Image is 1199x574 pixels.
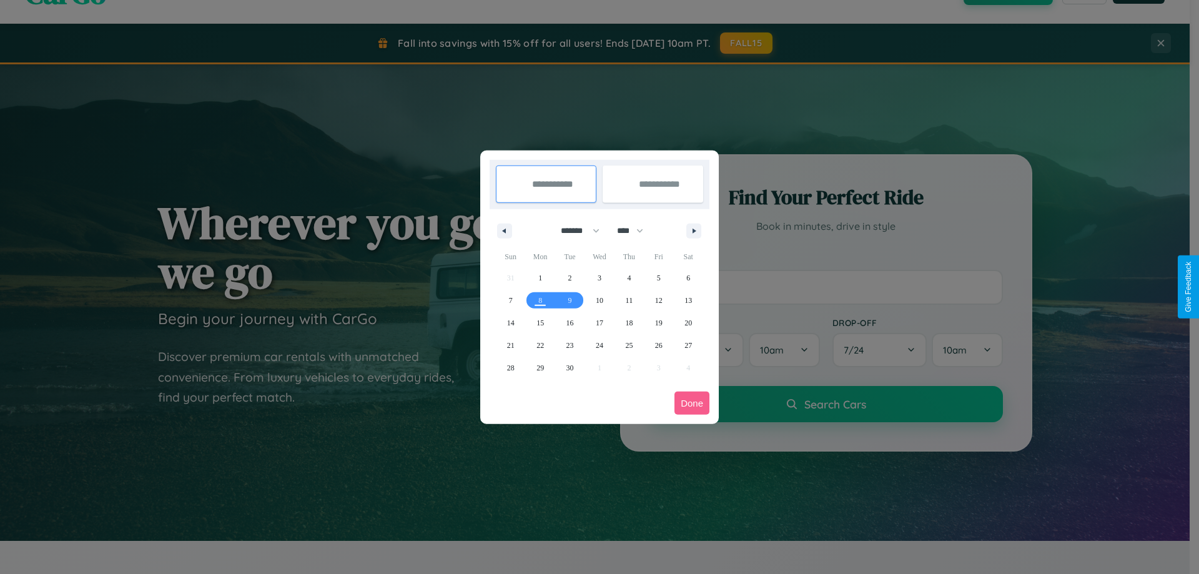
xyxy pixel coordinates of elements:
[674,247,703,267] span: Sat
[585,312,614,334] button: 17
[644,247,673,267] span: Fri
[585,267,614,289] button: 3
[674,392,709,415] button: Done
[674,312,703,334] button: 20
[596,289,603,312] span: 10
[684,312,692,334] span: 20
[674,334,703,357] button: 27
[626,289,633,312] span: 11
[566,357,574,379] span: 30
[585,334,614,357] button: 24
[614,334,644,357] button: 25
[625,334,633,357] span: 25
[536,334,544,357] span: 22
[684,289,692,312] span: 13
[657,267,661,289] span: 5
[644,334,673,357] button: 26
[1184,262,1193,312] div: Give Feedback
[509,289,513,312] span: 7
[525,312,555,334] button: 15
[598,267,601,289] span: 3
[555,289,585,312] button: 9
[525,357,555,379] button: 29
[644,289,673,312] button: 12
[644,267,673,289] button: 5
[655,334,663,357] span: 26
[566,312,574,334] span: 16
[555,334,585,357] button: 23
[627,267,631,289] span: 4
[538,267,542,289] span: 1
[525,247,555,267] span: Mon
[684,334,692,357] span: 27
[625,312,633,334] span: 18
[568,267,572,289] span: 2
[555,357,585,379] button: 30
[496,334,525,357] button: 21
[525,289,555,312] button: 8
[686,267,690,289] span: 6
[585,247,614,267] span: Wed
[525,267,555,289] button: 1
[555,247,585,267] span: Tue
[655,289,663,312] span: 12
[585,289,614,312] button: 10
[596,334,603,357] span: 24
[555,312,585,334] button: 16
[507,334,515,357] span: 21
[614,267,644,289] button: 4
[566,334,574,357] span: 23
[496,247,525,267] span: Sun
[644,312,673,334] button: 19
[525,334,555,357] button: 22
[507,357,515,379] span: 28
[614,289,644,312] button: 11
[555,267,585,289] button: 2
[674,267,703,289] button: 6
[507,312,515,334] span: 14
[496,357,525,379] button: 28
[536,312,544,334] span: 15
[614,247,644,267] span: Thu
[596,312,603,334] span: 17
[568,289,572,312] span: 9
[536,357,544,379] span: 29
[496,289,525,312] button: 7
[614,312,644,334] button: 18
[496,312,525,334] button: 14
[538,289,542,312] span: 8
[674,289,703,312] button: 13
[655,312,663,334] span: 19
